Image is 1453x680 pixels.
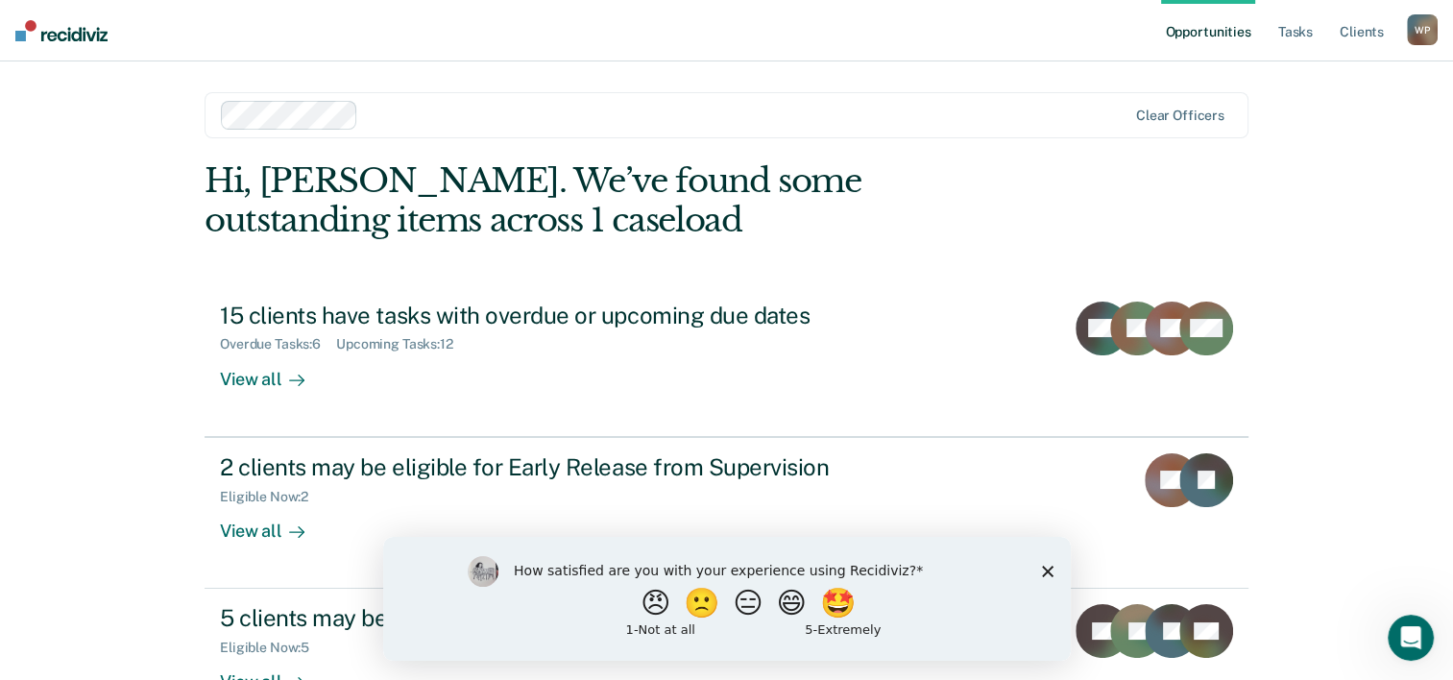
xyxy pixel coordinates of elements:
div: Eligible Now : 2 [220,489,324,505]
a: 15 clients have tasks with overdue or upcoming due datesOverdue Tasks:6Upcoming Tasks:12View all [205,286,1248,437]
iframe: Intercom live chat [1388,615,1434,661]
div: W P [1407,14,1438,45]
button: WP [1407,14,1438,45]
div: Overdue Tasks : 6 [220,336,336,352]
div: Hi, [PERSON_NAME]. We’ve found some outstanding items across 1 caseload [205,161,1039,240]
img: Recidiviz [15,20,108,41]
div: Upcoming Tasks : 12 [336,336,469,352]
a: 2 clients may be eligible for Early Release from SupervisionEligible Now:2View all [205,437,1248,589]
div: 2 clients may be eligible for Early Release from Supervision [220,453,894,481]
div: 15 clients have tasks with overdue or upcoming due dates [220,302,894,329]
div: Clear officers [1136,108,1224,124]
div: 5 clients may be eligible for Annual Report Status [220,604,894,632]
iframe: Survey by Kim from Recidiviz [383,537,1071,661]
div: Eligible Now : 5 [220,640,325,656]
div: View all [220,504,327,542]
div: View all [220,352,327,390]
